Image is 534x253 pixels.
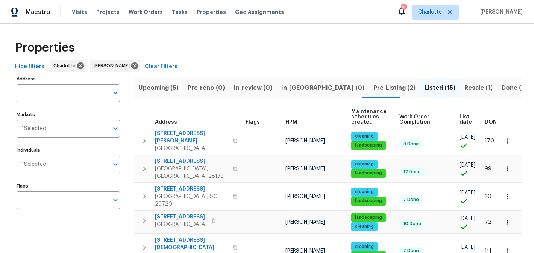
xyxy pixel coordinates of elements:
span: 7 Done [400,197,422,203]
span: [STREET_ADDRESS][DEMOGRAPHIC_DATA] [155,236,228,251]
span: [STREET_ADDRESS] [155,158,228,165]
span: [PERSON_NAME] [477,8,523,16]
span: Charlotte [418,8,442,16]
span: landscaping [352,214,385,221]
span: Work Orders [129,8,163,16]
span: 1 Selected [22,126,46,132]
span: Hide filters [15,62,44,71]
label: Individuals [17,148,120,153]
span: Work Order Completion [399,114,447,125]
span: 9 Done [400,141,422,147]
span: [PERSON_NAME] [285,138,325,144]
span: landscaping [352,142,385,148]
span: 1 Selected [22,161,46,168]
span: Maestro [26,8,50,16]
span: Projects [96,8,120,16]
span: List date [460,114,472,125]
span: Pre-Listing (2) [373,83,416,93]
span: [DATE] [460,245,475,250]
span: Address [155,120,177,125]
span: Properties [15,44,74,52]
span: Flags [246,120,260,125]
span: [DATE] [460,216,475,221]
span: 72 [485,220,492,225]
label: Markets [17,112,120,117]
span: Tasks [172,9,188,15]
span: [GEOGRAPHIC_DATA] [155,221,207,228]
span: HPM [285,120,297,125]
button: Open [110,123,121,134]
span: Maintenance schedules created [351,109,387,125]
button: Hide filters [12,60,47,74]
button: Open [110,195,121,205]
div: [PERSON_NAME] [90,60,140,72]
span: cleaning [352,161,377,167]
span: 99 [485,166,492,171]
span: [GEOGRAPHIC_DATA] [155,145,228,152]
span: Charlotte [53,62,79,70]
label: Flags [17,184,120,188]
span: Properties [197,8,226,16]
span: In-[GEOGRAPHIC_DATA] (0) [281,83,364,93]
button: Open [110,159,121,170]
span: Listed (15) [425,83,455,93]
span: landscaping [352,198,385,204]
span: cleaning [352,189,377,195]
span: [PERSON_NAME] [285,194,325,199]
span: [STREET_ADDRESS] [155,213,207,221]
span: [STREET_ADDRESS] [155,185,228,193]
div: 71 [401,5,406,12]
span: cleaning [352,223,377,230]
span: Clear Filters [145,62,177,71]
span: cleaning [352,244,377,250]
span: 12 Done [400,169,424,175]
span: [GEOGRAPHIC_DATA], [GEOGRAPHIC_DATA] 28173 [155,165,228,180]
span: Pre-reno (0) [188,83,225,93]
span: 30 [485,194,492,199]
span: [DATE] [460,135,475,140]
span: [DATE] [460,162,475,168]
span: [PERSON_NAME] [285,220,325,225]
span: cleaning [352,133,377,139]
button: Open [110,88,121,98]
span: Upcoming (5) [138,83,179,93]
span: 170 [485,138,494,144]
span: DOM [485,120,498,125]
span: [DATE] [460,190,475,195]
span: landscaping [352,170,385,176]
span: Visits [72,8,87,16]
button: Clear Filters [142,60,181,74]
span: [PERSON_NAME] [285,166,325,171]
span: Resale (1) [464,83,493,93]
span: [STREET_ADDRESS][PERSON_NAME] [155,130,228,145]
div: Charlotte [50,60,85,72]
span: In-review (0) [234,83,272,93]
span: [GEOGRAPHIC_DATA], SC 29720 [155,193,228,208]
span: [PERSON_NAME] [94,62,133,70]
label: Address [17,77,120,81]
span: Geo Assignments [235,8,284,16]
span: 10 Done [400,221,424,227]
